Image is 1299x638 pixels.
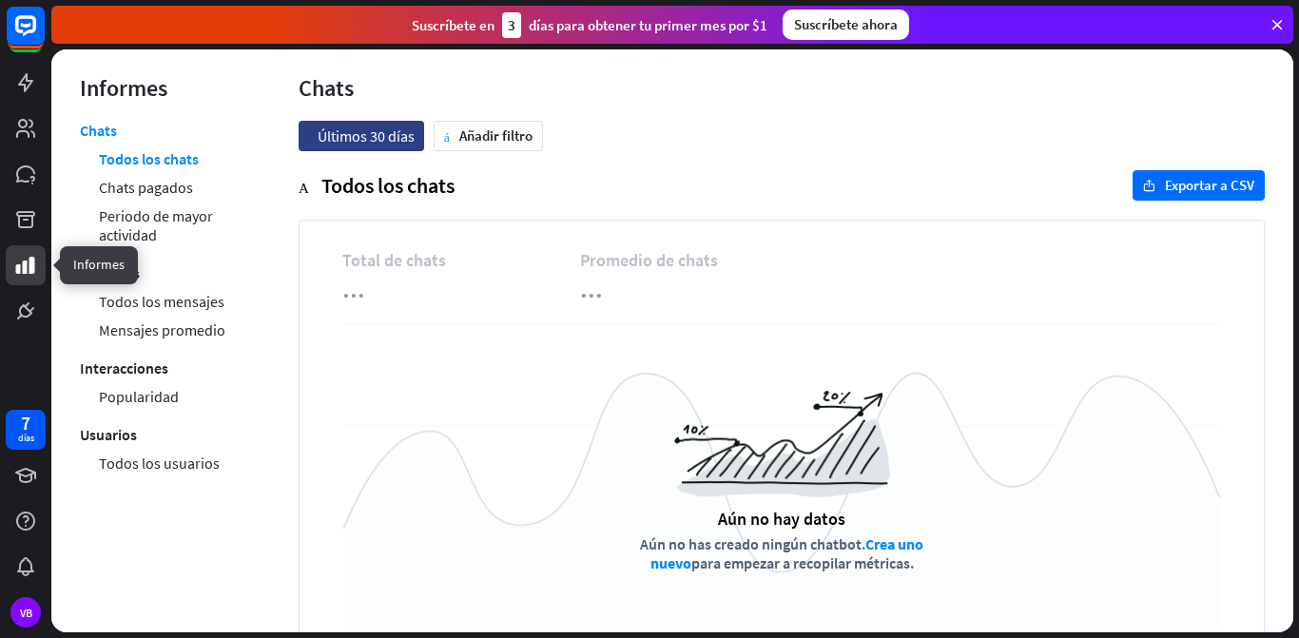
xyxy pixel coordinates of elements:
img: a6954988516a0971c967.png [674,391,890,497]
font: 7 [21,411,30,435]
font: Mensajes promedio [99,320,225,339]
font: Usuarios [80,425,137,444]
font: Todos los chats [321,172,455,199]
a: Todos los usuarios [99,449,220,477]
font: 3 [508,16,515,34]
font: más [444,130,450,143]
font: Suscríbete en [412,16,494,34]
button: másAñadir filtro [434,121,543,151]
a: Interacciones [80,354,168,382]
font: Chats pagados [99,178,193,197]
font: Aún no hay datos [718,508,845,530]
font: Aún no has creado ningún chatbot. [640,534,865,553]
font: Interacciones [80,358,168,377]
font: Exportar a CSV [1165,176,1254,194]
font: ... [342,271,365,305]
font: Popularidad [99,387,179,406]
a: Periodo de mayor actividad [99,202,242,249]
font: Todos los mensajes [99,292,224,311]
font: días [18,432,34,444]
font: Mensajes [80,263,140,282]
font: Informes [80,73,167,103]
font: para empezar a recopilar métricas. [691,553,914,572]
font: Chats [80,121,117,140]
button: Abrir el widget de chat LiveChat [15,8,72,65]
font: exportar [1143,180,1155,192]
font: Periodo de mayor actividad [99,206,213,244]
a: Usuarios [80,420,137,449]
font: Todos los usuarios [99,454,220,473]
font: Promedio de chats [580,249,718,271]
font: Total de chats [342,249,446,271]
font: Chats [299,73,354,103]
a: Todos los chats [99,145,199,173]
font: Todos los chats [99,149,199,168]
a: 7 días [6,410,46,450]
font: días para obtener tu primer mes por $1 [529,16,767,34]
a: Mensajes promedio [99,316,225,344]
font: Ayuda [299,180,309,194]
font: VB [20,606,32,620]
a: Todos los mensajes [99,287,224,316]
font: ... [580,271,603,305]
a: Crea uno nuevo [650,534,924,572]
a: Chats [80,121,117,145]
font: Suscríbete ahora [794,15,898,33]
a: Popularidad [99,382,179,411]
button: exportarExportar a CSV [1133,170,1265,201]
font: Añadir filtro [459,126,533,145]
a: Chats pagados [99,173,193,202]
a: Mensajes [80,259,140,287]
font: Últimos 30 días [318,126,415,145]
